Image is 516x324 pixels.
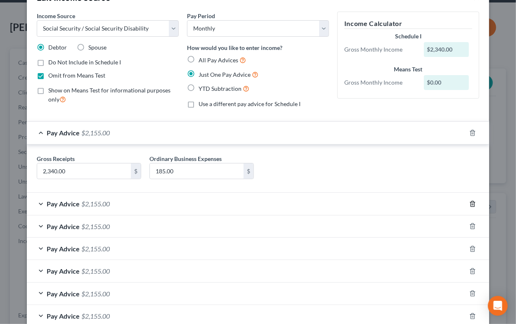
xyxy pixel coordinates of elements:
[340,45,420,54] div: Gross Monthly Income
[47,245,80,253] span: Pay Advice
[187,12,215,20] label: Pay Period
[424,75,469,90] div: $0.00
[199,57,238,64] span: All Pay Advices
[344,19,472,29] h5: Income Calculator
[344,65,472,73] div: Means Test
[37,12,75,19] span: Income Source
[48,72,105,79] span: Omit from Means Test
[244,163,253,179] div: $
[47,290,80,298] span: Pay Advice
[81,245,110,253] span: $2,155.00
[199,85,241,92] span: YTD Subtraction
[424,42,469,57] div: $2,340.00
[150,163,244,179] input: 0.00
[81,312,110,320] span: $2,155.00
[81,200,110,208] span: $2,155.00
[48,59,121,66] span: Do Not Include in Schedule I
[187,43,282,52] label: How would you like to enter income?
[344,32,472,40] div: Schedule I
[37,163,131,179] input: 0.00
[131,163,141,179] div: $
[340,78,420,87] div: Gross Monthly Income
[199,100,301,107] span: Use a different pay advice for Schedule I
[47,200,80,208] span: Pay Advice
[47,312,80,320] span: Pay Advice
[88,44,107,51] span: Spouse
[199,71,251,78] span: Just One Pay Advice
[48,44,67,51] span: Debtor
[47,222,80,230] span: Pay Advice
[47,129,80,137] span: Pay Advice
[149,154,222,163] label: Ordinary Business Expenses
[488,296,508,316] div: Open Intercom Messenger
[81,129,110,137] span: $2,155.00
[37,154,75,163] label: Gross Receipts
[81,267,110,275] span: $2,155.00
[81,290,110,298] span: $2,155.00
[81,222,110,230] span: $2,155.00
[47,267,80,275] span: Pay Advice
[48,87,170,103] span: Show on Means Test for informational purposes only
